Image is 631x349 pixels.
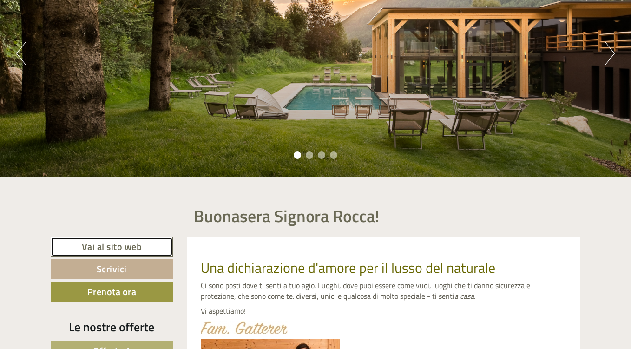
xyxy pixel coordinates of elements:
[51,282,173,302] a: Prenota ora
[194,207,380,225] h1: Buonasera Signora Rocca!
[605,42,615,65] button: Next
[201,280,567,302] p: Ci sono posti dove ti senti a tuo agio. Luoghi, dove puoi essere come vuoi, luoghi che ti danno s...
[51,259,173,279] a: Scrivici
[51,237,173,257] a: Vai al sito web
[51,318,173,336] div: Le nostre offerte
[201,257,495,278] span: Una dichiarazione d'amore per il lusso del naturale
[201,306,567,316] p: Vi aspettiamo!
[460,290,474,302] em: casa
[201,321,288,334] img: image
[16,42,26,65] button: Previous
[454,290,458,302] em: a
